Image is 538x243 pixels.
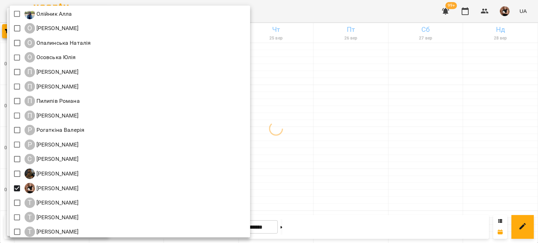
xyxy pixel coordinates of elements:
[25,38,91,48] div: Опалинська Наталія
[35,155,79,163] p: [PERSON_NAME]
[25,125,35,135] div: Р
[25,183,35,193] img: С
[25,212,35,222] div: Т
[25,38,35,48] div: О
[25,81,79,92] a: П [PERSON_NAME]
[25,212,79,222] a: Т [PERSON_NAME]
[25,198,79,208] div: Танасова Оксана
[25,198,35,208] div: Т
[25,23,79,34] a: О [PERSON_NAME]
[25,52,76,63] div: Осовська Юлія
[25,96,35,106] div: П
[25,154,35,164] div: С
[25,169,79,179] a: С [PERSON_NAME]
[25,125,85,135] a: Р Рогаткіна Валерія
[25,110,35,121] div: П
[25,52,76,63] a: О Осовська Юлія
[25,169,79,179] div: Сорока Ростислав
[25,183,79,193] a: С [PERSON_NAME]
[35,170,79,178] p: [PERSON_NAME]
[25,96,80,106] a: П Пилипів Романа
[35,53,76,62] p: Осовська Юлія
[25,9,72,19] a: О Олійник Алла
[25,198,79,208] a: Т [PERSON_NAME]
[35,10,72,18] p: Олійник Алла
[25,67,35,77] div: П
[25,212,79,222] div: Тейсар Людмила
[25,9,35,19] img: О
[25,81,35,92] div: П
[25,52,35,63] div: О
[25,183,79,193] div: Стефак Марія Ярославівна
[25,125,85,135] div: Рогаткіна Валерія
[25,140,79,150] div: Руденко Наталія Юріївна
[25,110,79,121] div: Попроцька Ольга
[35,213,79,222] p: [PERSON_NAME]
[35,199,79,207] p: [PERSON_NAME]
[25,23,79,34] div: Олійник Валентин
[25,96,80,106] div: Пилипів Романа
[25,9,72,19] div: Олійник Алла
[25,227,79,237] a: Т [PERSON_NAME]
[25,110,79,121] a: П [PERSON_NAME]
[25,38,91,48] a: О Опалинська Наталія
[25,140,35,150] div: Р
[35,83,79,91] p: [PERSON_NAME]
[25,169,35,179] img: С
[25,154,79,164] a: С [PERSON_NAME]
[25,140,79,150] a: Р [PERSON_NAME]
[25,227,35,237] div: Т
[35,112,79,120] p: [PERSON_NAME]
[25,227,79,237] div: Тюрдьо Лариса
[25,81,79,92] div: Перейма Юлія
[35,97,80,105] p: Пилипів Романа
[25,67,79,77] a: П [PERSON_NAME]
[35,141,79,149] p: [PERSON_NAME]
[35,126,85,134] p: Рогаткіна Валерія
[35,39,91,47] p: Опалинська Наталія
[25,154,79,164] div: Самсонова Ніла
[35,228,79,236] p: [PERSON_NAME]
[35,184,79,193] p: [PERSON_NAME]
[35,68,79,76] p: [PERSON_NAME]
[35,24,79,33] p: [PERSON_NAME]
[25,23,35,34] div: О
[25,67,79,77] div: Панасенко Дарина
